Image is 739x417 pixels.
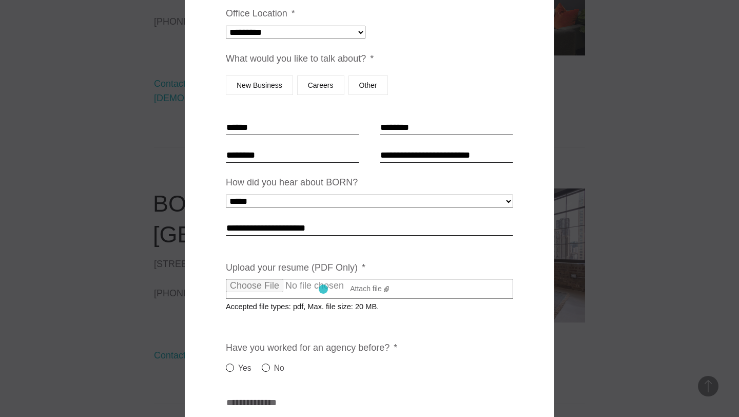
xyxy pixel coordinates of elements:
label: Other [348,75,388,95]
label: Attach file [226,279,513,299]
label: How did you hear about BORN? [226,177,358,188]
label: What would you like to talk about? [226,53,374,65]
label: No [262,362,284,374]
span: Accepted file types: pdf, Max. file size: 20 MB. [226,294,387,311]
label: Upload your resume (PDF Only) [226,262,365,274]
label: Office Location [226,8,295,20]
label: New Business [226,75,293,95]
label: Have you worked for an agency before? [226,342,397,354]
label: Careers [297,75,344,95]
label: Yes [226,362,251,374]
